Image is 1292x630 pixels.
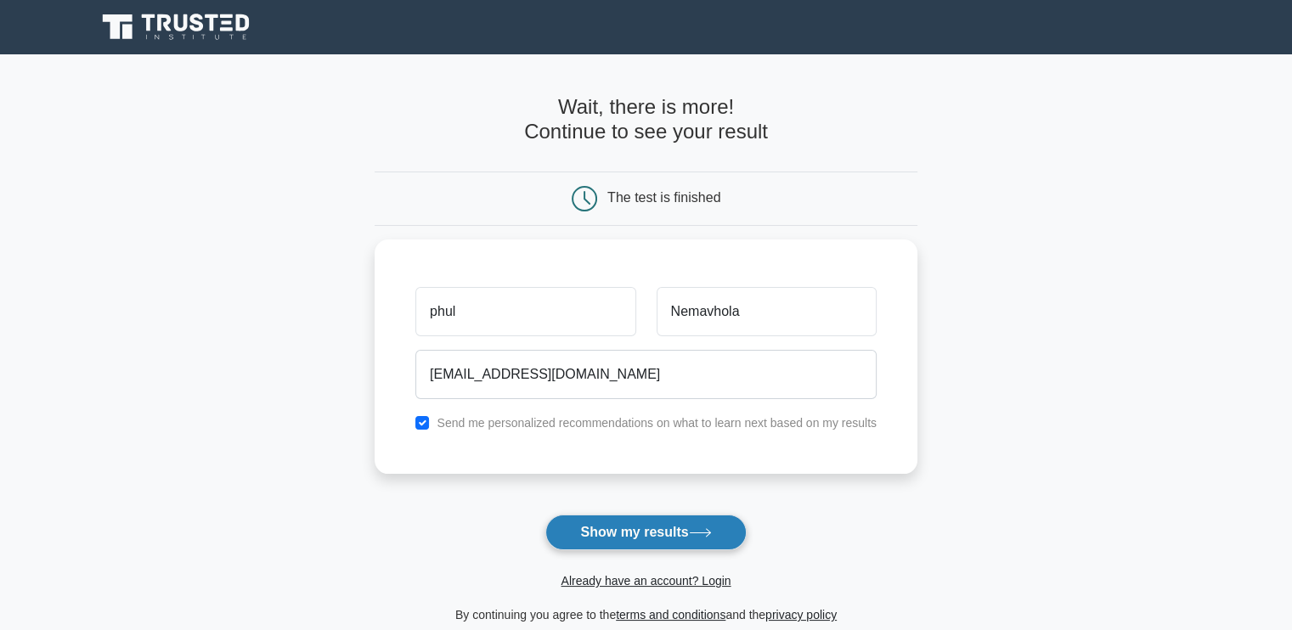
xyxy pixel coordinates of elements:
input: Last name [657,287,877,336]
a: Already have an account? Login [561,574,731,588]
h4: Wait, there is more! Continue to see your result [375,95,917,144]
input: Email [415,350,877,399]
input: First name [415,287,635,336]
a: privacy policy [765,608,837,622]
button: Show my results [545,515,746,550]
div: By continuing you agree to the and the [364,605,928,625]
div: The test is finished [607,190,720,205]
a: terms and conditions [616,608,725,622]
label: Send me personalized recommendations on what to learn next based on my results [437,416,877,430]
